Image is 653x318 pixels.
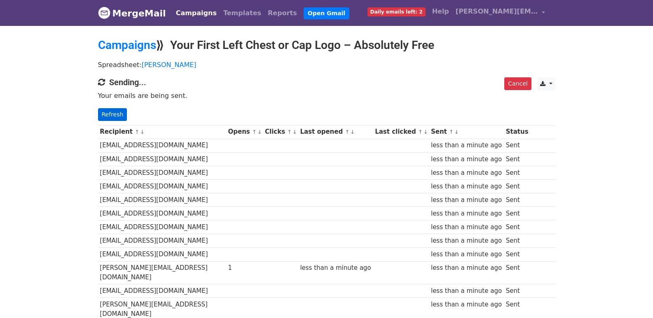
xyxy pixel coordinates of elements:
[454,129,459,135] a: ↓
[98,179,226,193] td: [EMAIL_ADDRESS][DOMAIN_NAME]
[431,168,502,178] div: less than a minute ago
[373,125,429,139] th: Last clicked
[345,129,349,135] a: ↑
[304,7,349,19] a: Open Gmail
[263,125,298,139] th: Clicks
[452,3,549,23] a: [PERSON_NAME][EMAIL_ADDRESS][DOMAIN_NAME]
[449,129,454,135] a: ↑
[257,129,262,135] a: ↓
[173,5,220,21] a: Campaigns
[429,125,504,139] th: Sent
[228,263,261,273] div: 1
[98,207,226,221] td: [EMAIL_ADDRESS][DOMAIN_NAME]
[504,284,530,298] td: Sent
[424,129,428,135] a: ↓
[98,193,226,207] td: [EMAIL_ADDRESS][DOMAIN_NAME]
[431,141,502,150] div: less than a minute ago
[431,195,502,205] div: less than a minute ago
[504,234,530,248] td: Sent
[98,5,166,22] a: MergeMail
[431,155,502,164] div: less than a minute ago
[504,166,530,179] td: Sent
[504,125,530,139] th: Status
[98,108,127,121] a: Refresh
[98,221,226,234] td: [EMAIL_ADDRESS][DOMAIN_NAME]
[504,261,530,284] td: Sent
[98,38,156,52] a: Campaigns
[98,125,226,139] th: Recipient
[293,129,297,135] a: ↓
[431,182,502,191] div: less than a minute ago
[431,236,502,246] div: less than a minute ago
[98,152,226,166] td: [EMAIL_ADDRESS][DOMAIN_NAME]
[98,77,555,87] h4: Sending...
[350,129,355,135] a: ↓
[429,3,452,20] a: Help
[504,152,530,166] td: Sent
[504,193,530,207] td: Sent
[98,248,226,261] td: [EMAIL_ADDRESS][DOMAIN_NAME]
[431,286,502,296] div: less than a minute ago
[98,60,555,69] p: Spreadsheet:
[220,5,264,21] a: Templates
[98,166,226,179] td: [EMAIL_ADDRESS][DOMAIN_NAME]
[504,207,530,221] td: Sent
[98,284,226,298] td: [EMAIL_ADDRESS][DOMAIN_NAME]
[418,129,423,135] a: ↑
[431,209,502,218] div: less than a minute ago
[287,129,292,135] a: ↑
[98,261,226,284] td: [PERSON_NAME][EMAIL_ADDRESS][DOMAIN_NAME]
[504,248,530,261] td: Sent
[504,77,531,90] a: Cancel
[431,223,502,232] div: less than a minute ago
[504,221,530,234] td: Sent
[98,139,226,152] td: [EMAIL_ADDRESS][DOMAIN_NAME]
[135,129,139,135] a: ↑
[431,300,502,309] div: less than a minute ago
[300,263,371,273] div: less than a minute ago
[252,129,257,135] a: ↑
[140,129,145,135] a: ↓
[142,61,197,69] a: [PERSON_NAME]
[98,38,555,52] h2: ⟫ Your First Left Chest or Cap Logo – Absolutely Free
[98,91,555,100] p: Your emails are being sent.
[431,250,502,259] div: less than a minute ago
[364,3,429,20] a: Daily emails left: 2
[367,7,426,16] span: Daily emails left: 2
[98,7,110,19] img: MergeMail logo
[264,5,300,21] a: Reports
[456,7,538,16] span: [PERSON_NAME][EMAIL_ADDRESS][DOMAIN_NAME]
[431,263,502,273] div: less than a minute ago
[98,234,226,248] td: [EMAIL_ADDRESS][DOMAIN_NAME]
[226,125,263,139] th: Opens
[298,125,373,139] th: Last opened
[612,279,653,318] iframe: Chat Widget
[504,179,530,193] td: Sent
[504,139,530,152] td: Sent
